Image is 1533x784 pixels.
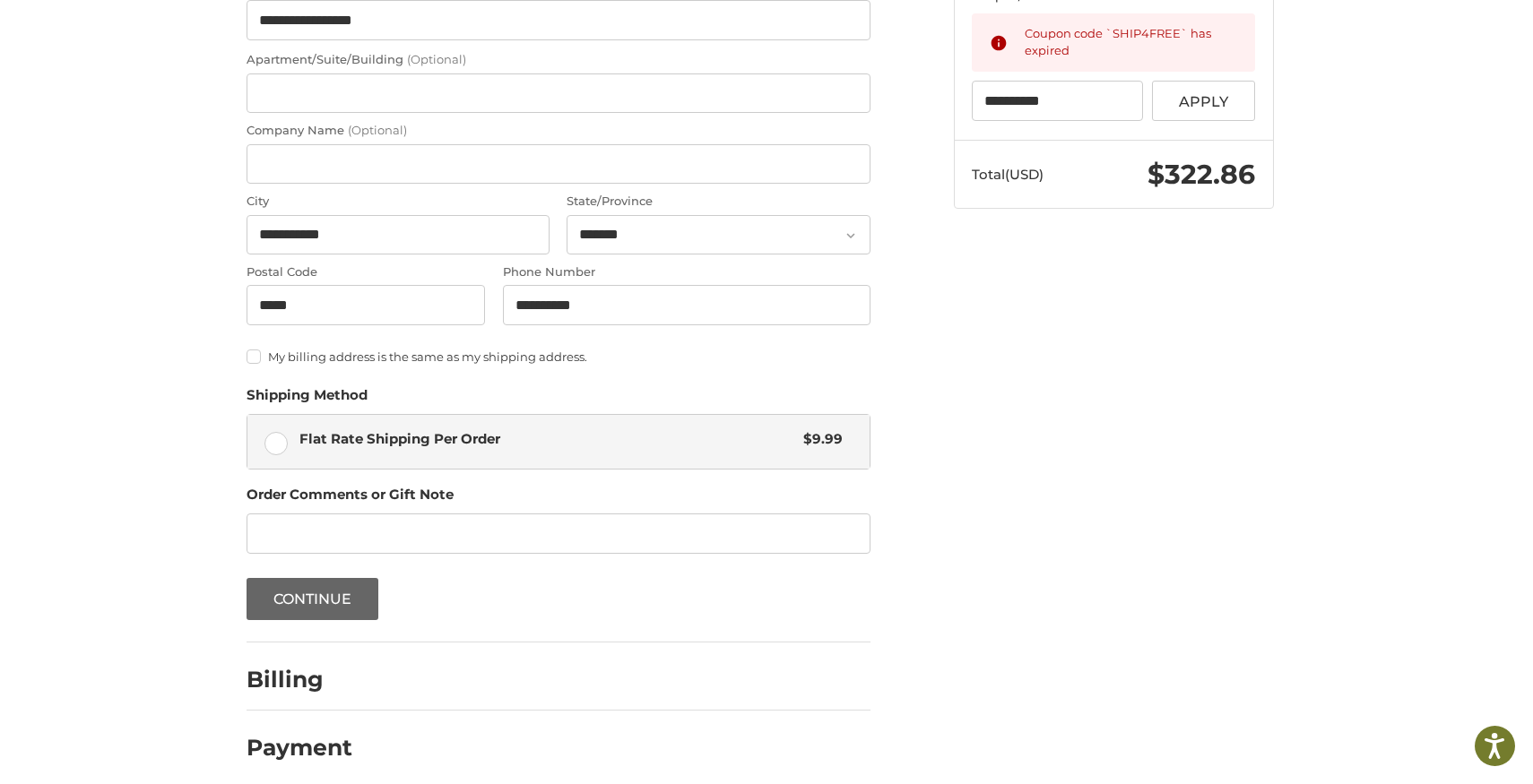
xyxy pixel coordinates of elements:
[348,123,407,137] small: (Optional)
[247,734,352,762] h2: Payment
[1148,158,1255,191] span: $322.86
[1152,81,1256,121] button: Apply
[25,27,203,41] p: We're away right now. Please check back later!
[247,122,870,140] label: Company Name
[247,349,870,364] label: My billing address is the same as my shipping address.
[247,578,379,620] button: Continue
[972,81,1143,121] input: Gift Certificate or Coupon Code
[795,429,844,450] span: $9.99
[247,193,550,211] label: City
[247,263,486,281] label: Postal Code
[206,23,228,45] button: Open LiveChat chat widget
[1025,25,1238,60] div: Coupon code `SHIP4FREE` has expired
[972,166,1044,183] span: Total (USD)
[247,385,368,414] legend: Shipping Method
[247,51,870,69] label: Apartment/Suite/Building
[299,429,795,450] span: Flat Rate Shipping Per Order
[407,52,466,66] small: (Optional)
[247,666,351,694] h2: Billing
[247,485,454,513] legend: Order Comments
[567,193,870,211] label: State/Province
[503,263,870,281] label: Phone Number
